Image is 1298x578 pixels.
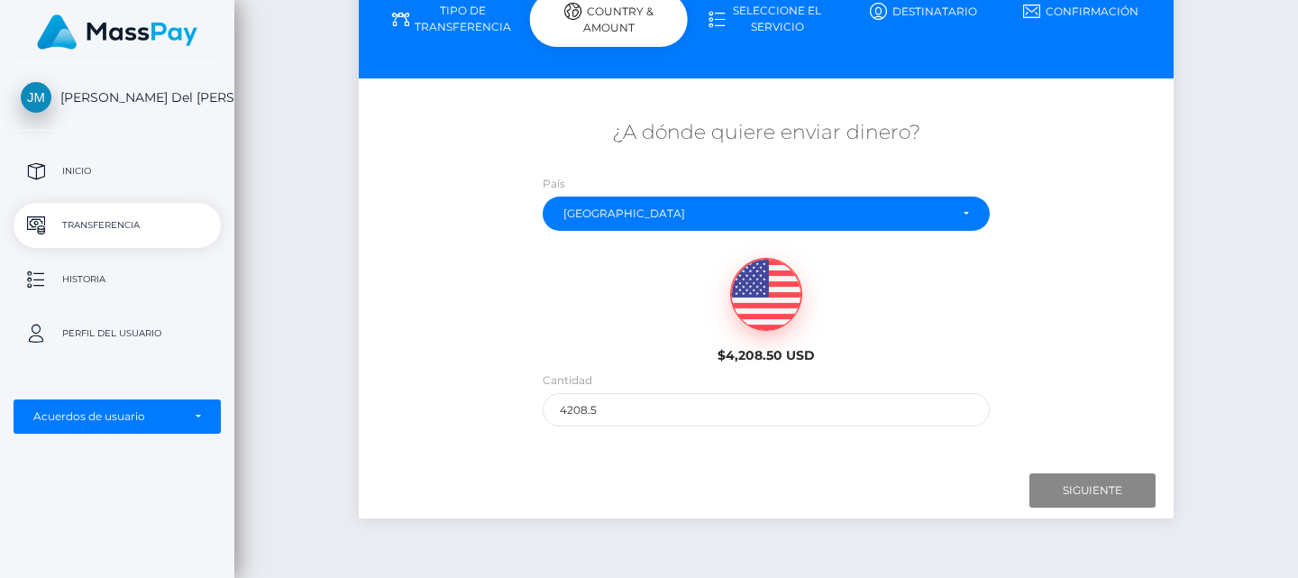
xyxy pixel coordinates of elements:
label: País [543,176,565,192]
button: Acuerdos de usuario [14,399,221,434]
a: Inicio [14,149,221,194]
h5: ¿A dónde quiere enviar dinero? [372,119,1159,147]
button: México [543,197,991,231]
span: [PERSON_NAME] Del [PERSON_NAME] [14,89,221,106]
input: Siguiente [1029,473,1156,508]
div: [GEOGRAPHIC_DATA] [563,206,949,221]
label: Cantidad [543,372,592,389]
p: Transferencia [21,212,214,239]
p: Inicio [21,158,214,185]
a: Historia [14,257,221,302]
a: Perfil del usuario [14,311,221,356]
img: USD.png [731,259,801,331]
div: Acuerdos de usuario [33,409,181,424]
p: Perfil del usuario [21,320,214,347]
p: Historia [21,266,214,293]
img: MassPay [37,14,197,50]
h6: $4,208.50 USD [667,348,866,363]
a: Transferencia [14,203,221,248]
input: Importe a enviar en USD (Máximo: 4208,5) [543,393,991,427]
